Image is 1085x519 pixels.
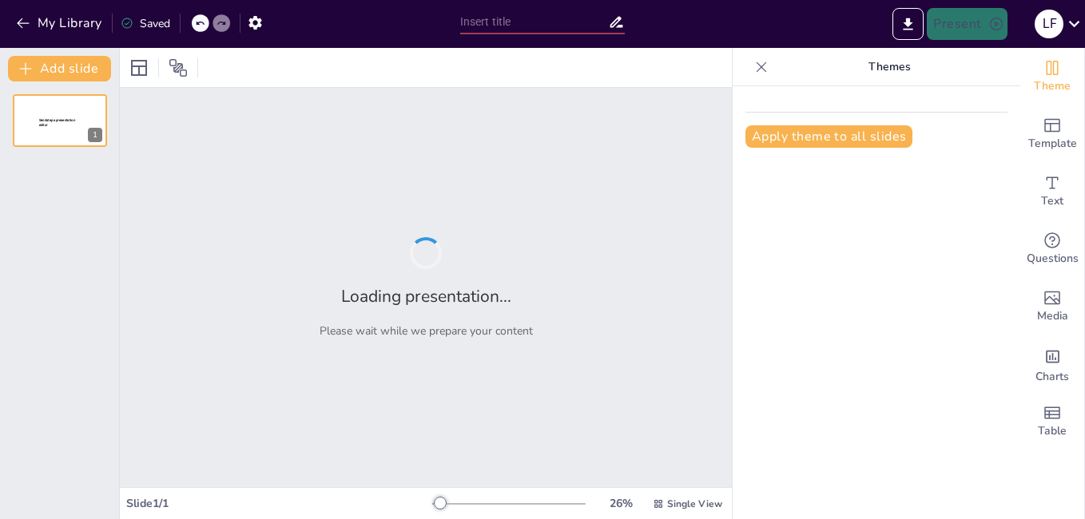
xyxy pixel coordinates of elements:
div: Add images, graphics, shapes or video [1020,278,1084,335]
span: Table [1038,422,1067,440]
span: Text [1041,192,1063,210]
div: Layout [126,55,152,81]
button: L F [1035,8,1063,40]
div: Saved [121,16,170,31]
span: Position [169,58,188,77]
div: Add text boxes [1020,163,1084,220]
button: Add slide [8,56,111,81]
div: Add a table [1020,393,1084,450]
div: Slide 1 / 1 [126,496,432,511]
p: Please wait while we prepare your content [320,323,533,339]
div: Change the overall theme [1020,48,1084,105]
span: Questions [1027,250,1079,267]
button: My Library [12,10,109,36]
div: 1 [13,94,107,147]
span: Single View [667,497,722,510]
button: Present [927,8,1007,40]
div: Get real-time input from your audience [1020,220,1084,278]
span: Theme [1034,77,1071,95]
input: Insert title [460,10,608,34]
p: Themes [774,48,1004,86]
span: Charts [1035,368,1069,386]
div: Add charts and graphs [1020,335,1084,393]
h2: Loading presentation... [341,285,511,307]
div: L F [1035,10,1063,38]
span: Template [1028,135,1077,153]
div: 26 % [602,496,640,511]
button: Export to PowerPoint [892,8,924,40]
span: Sendsteps presentation editor [39,118,75,127]
span: Media [1037,307,1068,325]
button: Apply theme to all slides [745,125,912,148]
div: 1 [88,128,102,142]
div: Add ready made slides [1020,105,1084,163]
